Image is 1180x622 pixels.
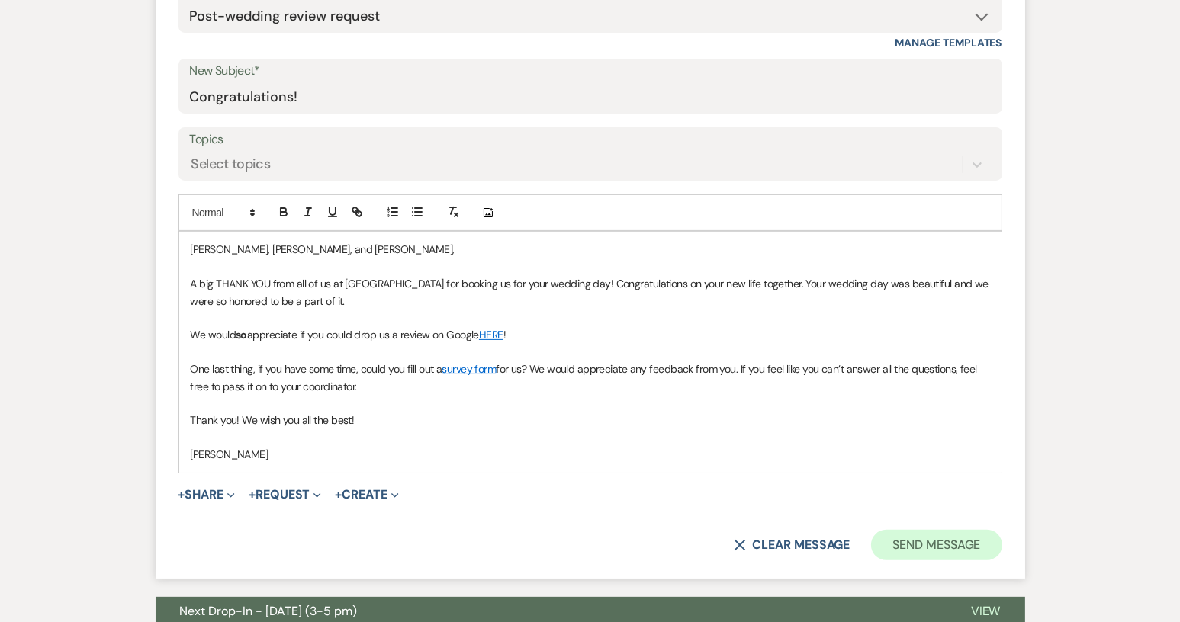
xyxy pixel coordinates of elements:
label: New Subject* [190,60,991,82]
span: + [335,489,342,501]
p: Thank you! We wish you all the best! [191,412,990,428]
button: Send Message [871,530,1002,560]
button: Create [335,489,398,501]
p: One last thing, if you have some time, could you fill out a for us? We would appreciate any feedb... [191,361,990,395]
button: Clear message [734,539,850,551]
button: Request [249,489,321,501]
button: Share [178,489,236,501]
strong: so [236,328,247,341]
a: survey form [442,362,496,376]
a: Manage Templates [895,36,1002,50]
div: Select topics [191,155,271,175]
a: HERE [479,328,503,341]
p: [PERSON_NAME] [191,446,990,463]
span: + [178,489,185,501]
span: + [249,489,256,501]
label: Topics [190,129,991,151]
p: [PERSON_NAME], [PERSON_NAME], and [PERSON_NAME], [191,241,990,258]
span: View [971,603,1001,619]
span: Next Drop-In - [DATE] (3-5 pm) [180,603,358,619]
p: A big THANK YOU from all of us at [GEOGRAPHIC_DATA] for booking us for your wedding day! Congratu... [191,275,990,309]
p: We would appreciate if you could drop us a review on Google ! [191,326,990,343]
